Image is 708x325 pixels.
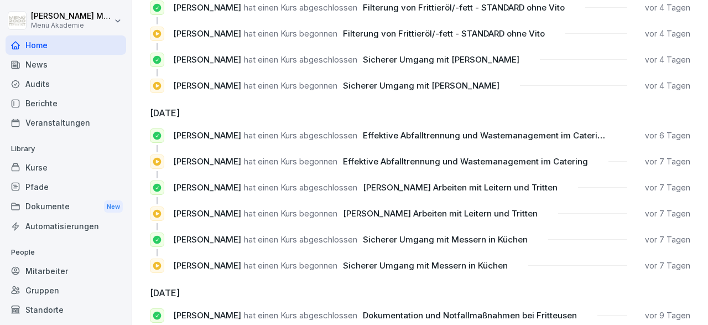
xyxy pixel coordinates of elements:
span: hat einen Kurs abgeschlossen [244,54,357,65]
a: DokumenteNew [6,197,126,217]
span: [PERSON_NAME] [173,182,241,193]
p: vor 7 Tagen [645,260,690,271]
span: Filterung von Frittieröl/-fett - STANDARD ohne Vito [343,28,545,39]
a: Pfade [6,177,126,197]
p: vor 7 Tagen [645,208,690,219]
span: hat einen Kurs abgeschlossen [244,2,357,13]
span: [PERSON_NAME] [173,156,241,167]
a: News [6,55,126,74]
span: hat einen Kurs begonnen [244,208,337,219]
span: Dokumentation und Notfallmaßnahmen bei Fritteusen [363,310,577,321]
span: [PERSON_NAME] [173,208,241,219]
p: vor 6 Tagen [645,130,690,141]
span: [PERSON_NAME] [173,28,241,39]
a: Audits [6,74,126,94]
span: hat einen Kurs begonnen [244,28,337,39]
span: Sicherer Umgang mit Messern in Küchen [343,260,508,271]
span: hat einen Kurs abgeschlossen [244,130,357,141]
p: [PERSON_NAME] Mehren [31,12,112,21]
a: Mitarbeiter [6,261,126,281]
p: vor 7 Tagen [645,234,690,245]
span: hat einen Kurs begonnen [244,260,337,271]
span: [PERSON_NAME] [173,2,241,13]
span: Effektive Abfalltrennung und Wastemanagement im Catering [363,130,608,141]
span: hat einen Kurs begonnen [244,156,337,167]
span: [PERSON_NAME] [173,130,241,141]
span: [PERSON_NAME] [173,260,241,271]
span: [PERSON_NAME] Arbeiten mit Leitern und Tritten [363,182,558,193]
span: Sicherer Umgang mit [PERSON_NAME] [343,80,499,91]
span: hat einen Kurs abgeschlossen [244,182,357,193]
p: vor 4 Tagen [645,2,690,13]
div: Dokumente [6,197,126,217]
a: Veranstaltungen [6,113,126,132]
a: Automatisierungen [6,216,126,236]
p: vor 9 Tagen [645,310,690,321]
span: hat einen Kurs abgeschlossen [244,310,357,321]
span: [PERSON_NAME] Arbeiten mit Leitern und Tritten [343,208,538,219]
a: Gruppen [6,281,126,300]
a: Kurse [6,158,126,177]
span: hat einen Kurs begonnen [244,80,337,91]
span: Sicherer Umgang mit Messern in Küchen [363,234,528,245]
span: hat einen Kurs abgeschlossen [244,234,357,245]
p: vor 4 Tagen [645,28,690,39]
p: Menü Akademie [31,22,112,29]
p: vor 4 Tagen [645,80,690,91]
span: Effektive Abfalltrennung und Wastemanagement im Catering [343,156,588,167]
span: [PERSON_NAME] [173,54,241,65]
span: [PERSON_NAME] [173,310,241,321]
a: Berichte [6,94,126,113]
h6: [DATE] [150,106,690,120]
a: Home [6,35,126,55]
h6: [DATE] [150,286,690,300]
div: New [104,200,123,213]
span: Sicherer Umgang mit [PERSON_NAME] [363,54,519,65]
span: Filterung von Frittieröl/-fett - STANDARD ohne Vito [363,2,565,13]
span: [PERSON_NAME] [173,80,241,91]
p: People [6,244,126,261]
p: vor 7 Tagen [645,156,690,167]
a: Standorte [6,300,126,319]
span: [PERSON_NAME] [173,234,241,245]
p: Library [6,140,126,158]
p: vor 4 Tagen [645,54,690,65]
p: vor 7 Tagen [645,182,690,193]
